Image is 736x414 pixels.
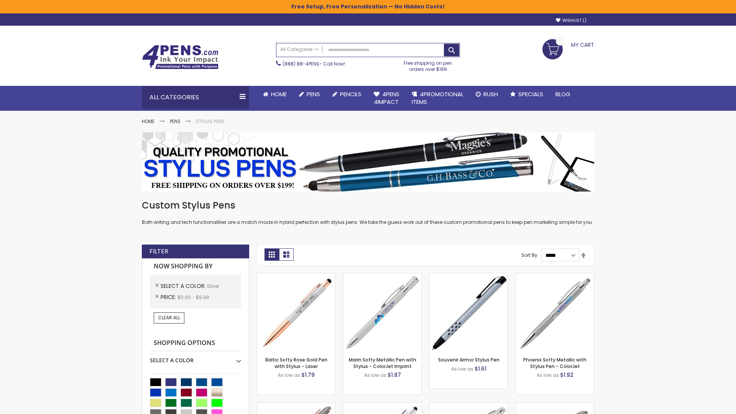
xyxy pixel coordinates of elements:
[560,371,573,379] span: $1.92
[451,366,473,372] span: As low as
[142,132,594,192] img: Stylus Pens
[374,90,399,106] span: 4Pens 4impact
[280,46,319,53] span: All Categories
[161,293,177,301] span: Price
[142,118,154,125] a: Home
[257,86,293,103] a: Home
[326,86,368,103] a: Pencils
[150,335,241,352] strong: Shopping Options
[154,312,184,323] a: Clear All
[257,273,335,279] a: Baltic Softy Rose Gold Pen with Stylus - Laser-Silver
[142,45,219,69] img: 4Pens Custom Pens and Promotional Products
[271,90,287,98] span: Home
[150,351,241,364] div: Select A Color
[343,273,421,351] img: Marin Softy Metallic Pen with Stylus - ColorJet Imprint-Silver
[307,90,320,98] span: Pens
[475,365,486,373] span: $1.61
[368,86,406,111] a: 4Pens4impact
[364,372,386,378] span: As low as
[412,90,463,106] span: 4PROMOTIONAL ITEMS
[142,86,249,109] div: All Categories
[207,283,219,289] span: Silver
[177,294,209,301] span: $0.00 - $9.99
[257,273,335,351] img: Baltic Softy Rose Gold Pen with Stylus - Laser-Silver
[521,252,537,258] label: Sort By
[276,43,322,56] a: All Categories
[349,356,416,369] a: Marin Softy Metallic Pen with Stylus - ColorJet Imprint
[556,18,586,23] a: Wishlist
[343,402,421,409] a: Ellipse Softy Metallic with Stylus Pen - ColorJet-Silver
[555,90,570,98] span: Blog
[537,372,559,378] span: As low as
[170,118,181,125] a: Pens
[257,402,335,409] a: Ellipse Softy Rose Gold Metallic with Stylus Pen - ColorJet-Silver
[438,356,499,363] a: Souvenir Armor Stylus Pen
[265,356,327,369] a: Baltic Softy Rose Gold Pen with Stylus - Laser
[196,118,224,125] strong: Stylus Pens
[388,371,401,379] span: $1.87
[518,90,543,98] span: Specials
[523,356,586,369] a: Phoenix Softy Metallic with Stylus Pen - ColorJet
[516,273,594,279] a: Phoenix Softy Metallic with Stylus Pen - ColorJet-Silver
[142,199,594,226] div: Both writing and tech functionalities are a match made in hybrid perfection with stylus pens. We ...
[516,402,594,409] a: Venice Softy Rose Gold with Stylus Pen - ColorJet-Silver
[150,258,241,274] strong: Now Shopping by
[470,86,504,103] a: Rush
[430,402,508,409] a: Vivano Softy Metallic Pen with LED Light and Stylus - Laser Engraved-Silver
[406,86,470,111] a: 4PROMOTIONALITEMS
[504,86,549,103] a: Specials
[430,273,508,279] a: Souvenir Armor Stylus Pen-Silver
[343,273,421,279] a: Marin Softy Metallic Pen with Stylus - ColorJet Imprint-Silver
[158,314,180,321] span: Clear All
[483,90,498,98] span: Rush
[149,247,168,256] strong: Filter
[142,199,594,212] h1: Custom Stylus Pens
[278,372,300,378] span: As low as
[396,57,460,72] div: Free shipping on pen orders over $199
[340,90,361,98] span: Pencils
[293,86,326,103] a: Pens
[161,282,207,290] span: Select A Color
[430,273,508,351] img: Souvenir Armor Stylus Pen-Silver
[549,86,577,103] a: Blog
[283,61,345,67] span: - Call Now!
[516,273,594,351] img: Phoenix Softy Metallic with Stylus Pen - ColorJet-Silver
[283,61,319,67] a: (888) 88-4PENS
[301,371,315,379] span: $1.79
[264,248,279,261] strong: Grid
